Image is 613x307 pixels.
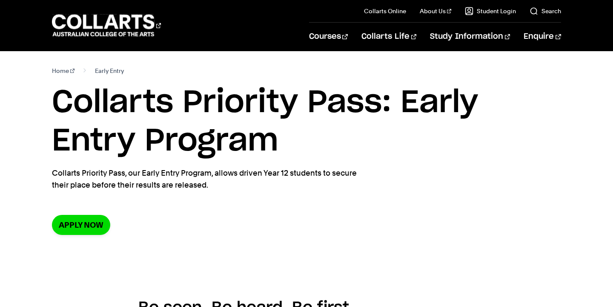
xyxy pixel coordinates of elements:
p: Collarts Priority Pass, our Early Entry Program, allows driven Year 12 students to secure their p... [52,167,363,191]
a: Collarts Online [364,7,406,15]
a: Student Login [465,7,516,15]
h1: Collarts Priority Pass: Early Entry Program [52,84,561,160]
a: Enquire [524,23,561,51]
a: Courses [309,23,348,51]
a: About Us [420,7,451,15]
a: Home [52,65,74,77]
a: Apply now [52,215,110,235]
a: Study Information [430,23,510,51]
div: Go to homepage [52,13,161,38]
span: Early Entry [95,65,124,77]
a: Collarts Life [361,23,416,51]
a: Search [530,7,561,15]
